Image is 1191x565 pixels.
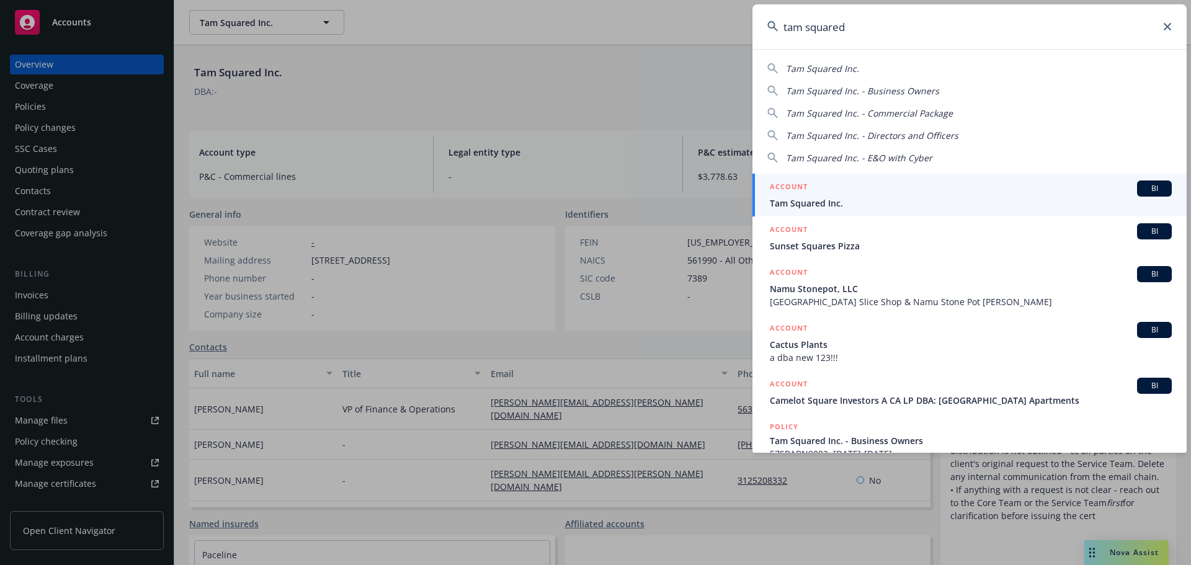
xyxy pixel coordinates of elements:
span: Tam Squared Inc. - Business Owners [770,434,1172,447]
span: BI [1142,269,1167,280]
span: 57SBABN9082, [DATE]-[DATE] [770,447,1172,460]
span: BI [1142,226,1167,237]
a: POLICYTam Squared Inc. - Business Owners57SBABN9082, [DATE]-[DATE] [752,414,1187,467]
span: Tam Squared Inc. - E&O with Cyber [786,152,932,164]
a: ACCOUNTBINamu Stonepot, LLC[GEOGRAPHIC_DATA] Slice Shop & Namu Stone Pot [PERSON_NAME] [752,259,1187,315]
span: BI [1142,183,1167,194]
span: BI [1142,380,1167,391]
span: Tam Squared Inc. [786,63,859,74]
span: Namu Stonepot, LLC [770,282,1172,295]
span: Camelot Square Investors A CA LP DBA: [GEOGRAPHIC_DATA] Apartments [770,394,1172,407]
span: Tam Squared Inc. [770,197,1172,210]
span: a dba new 123!!! [770,351,1172,364]
span: Tam Squared Inc. - Business Owners [786,85,939,97]
input: Search... [752,4,1187,49]
span: BI [1142,324,1167,336]
h5: ACCOUNT [770,180,808,195]
h5: ACCOUNT [770,223,808,238]
span: [GEOGRAPHIC_DATA] Slice Shop & Namu Stone Pot [PERSON_NAME] [770,295,1172,308]
a: ACCOUNTBICactus Plantsa dba new 123!!! [752,315,1187,371]
span: Tam Squared Inc. - Directors and Officers [786,130,958,141]
span: Sunset Squares Pizza [770,239,1172,252]
h5: POLICY [770,420,798,433]
h5: ACCOUNT [770,322,808,337]
a: ACCOUNTBITam Squared Inc. [752,174,1187,216]
span: Tam Squared Inc. - Commercial Package [786,107,953,119]
a: ACCOUNTBICamelot Square Investors A CA LP DBA: [GEOGRAPHIC_DATA] Apartments [752,371,1187,414]
h5: ACCOUNT [770,378,808,393]
span: Cactus Plants [770,338,1172,351]
a: ACCOUNTBISunset Squares Pizza [752,216,1187,259]
h5: ACCOUNT [770,266,808,281]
